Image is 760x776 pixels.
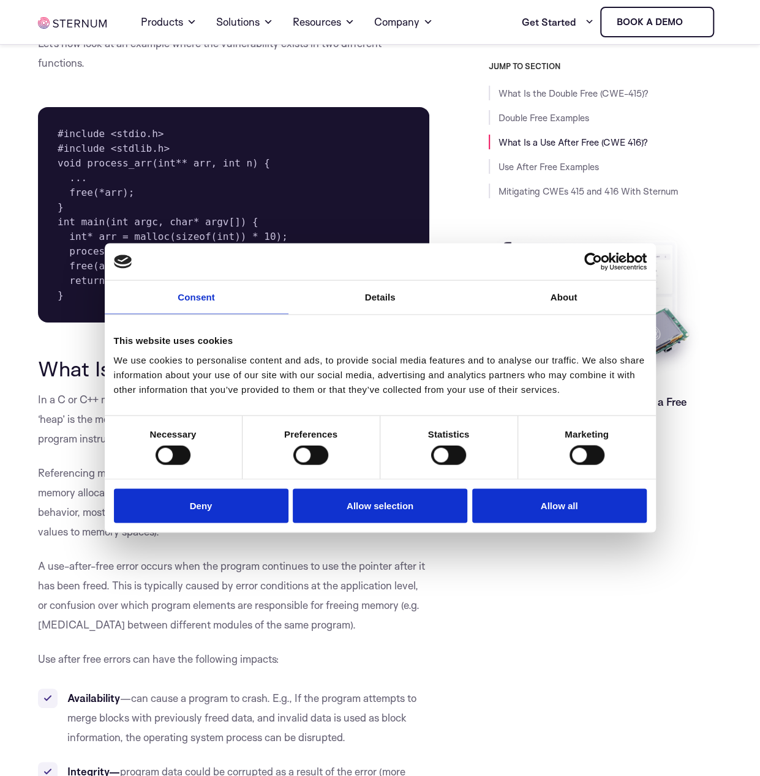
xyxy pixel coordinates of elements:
[288,280,472,314] a: Details
[472,488,647,523] button: Allow all
[472,280,656,314] a: About
[114,333,647,348] div: This website uses cookies
[38,17,107,29] img: sternum iot
[499,136,647,148] a: What Is a Use After Free (CWE 416)?
[540,252,647,270] a: Usercentrics Cookiebot - opens in a new window
[565,428,609,439] strong: Marketing
[38,390,429,449] p: In a C or C++ memory is allocated when program instructions are executed. The ‘heap’ is the memor...
[284,428,337,439] strong: Preferences
[105,280,288,314] a: Consent
[38,556,429,635] p: A use-after-free error occurs when the program continues to use the pointer after it has been fre...
[150,428,197,439] strong: Necessary
[489,61,722,71] h3: JUMP TO SECTION
[114,488,288,523] button: Deny
[600,7,714,37] a: Book a demo
[499,112,589,124] a: Double Free Examples
[489,233,703,385] img: Take Sternum for a Test Drive with a Free Evaluation Kit
[114,353,647,397] div: We use cookies to personalise content and ads, to provide social media features and to analyse ou...
[38,34,429,73] p: Let’s now look at an example where the vulnerability exists in two different functions.
[38,357,429,380] h2: What Is a Use After Free (CWE 416)?
[38,463,429,542] p: Referencing memory after it has been “freed” may cause a program to crash. Using memory allocated...
[38,649,429,669] p: Use after free errors can have the following impacts:
[522,10,594,34] a: Get Started
[499,88,648,99] a: What Is the Double Free (CWE-415)?
[428,428,470,439] strong: Statistics
[38,107,429,323] pre: #include <stdio.h> #include <stdlib.h> void process_arr(int** arr, int n) { ... free(*arr); } int...
[114,255,132,268] img: logo
[293,488,467,523] button: Allow selection
[688,17,698,27] img: sternum iot
[499,185,677,197] a: Mitigating CWEs 415 and 416 With Sternum
[499,161,599,173] a: Use After Free Examples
